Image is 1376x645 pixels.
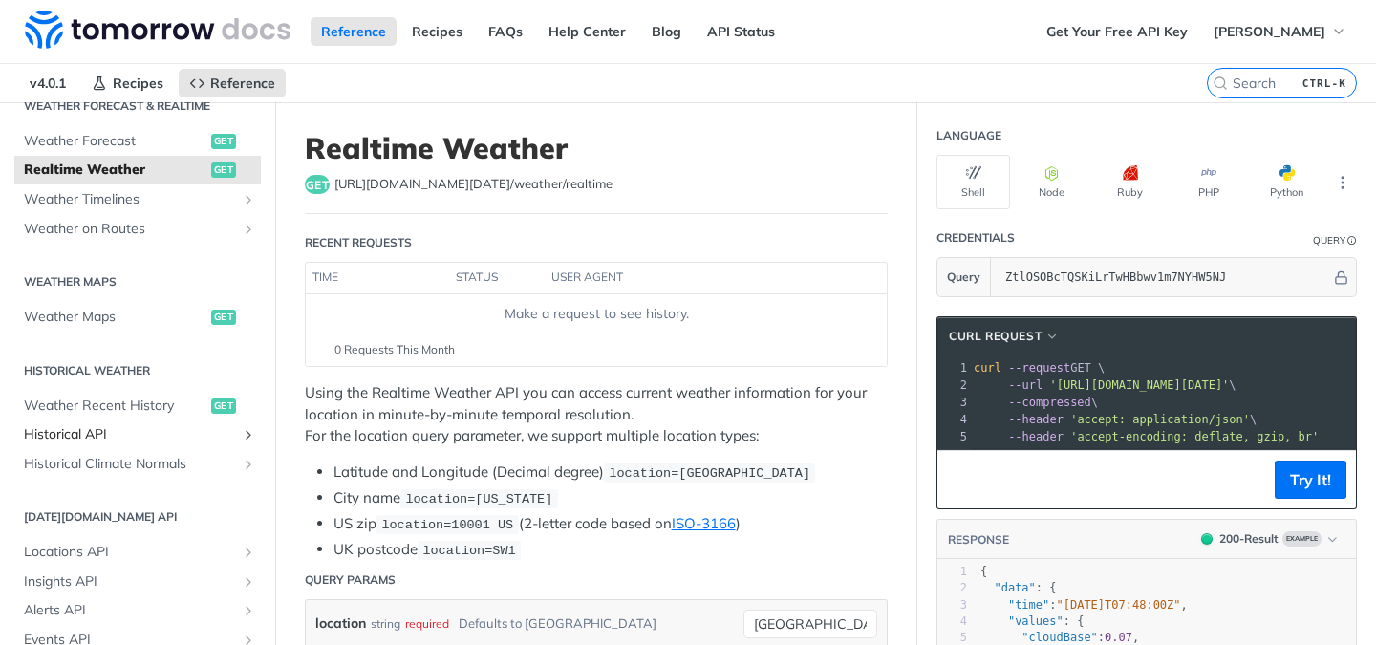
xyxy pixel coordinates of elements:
span: "cloudBase" [1021,631,1097,644]
h1: Realtime Weather [305,131,888,165]
div: 200 - Result [1219,530,1279,548]
span: : { [980,614,1084,628]
span: Alerts API [24,601,236,620]
span: [PERSON_NAME] [1214,23,1325,40]
div: Defaults to [GEOGRAPHIC_DATA] [459,610,656,637]
span: 'accept-encoding: deflate, gzip, br' [1070,430,1319,443]
button: RESPONSE [947,530,1010,549]
a: Recipes [401,17,473,46]
th: status [449,263,545,293]
span: : , [980,631,1139,644]
i: Information [1347,236,1357,246]
a: Weather Forecastget [14,127,261,156]
button: Show subpages for Weather Timelines [241,192,256,207]
div: Query Params [305,571,396,589]
span: Insights API [24,572,236,591]
a: Recipes [81,69,174,97]
div: string [371,610,400,637]
a: Weather Mapsget [14,303,261,332]
div: Recent Requests [305,234,412,251]
span: location=SW1 [422,544,515,558]
div: 4 [937,613,967,630]
a: Historical APIShow subpages for Historical API [14,420,261,449]
span: { [980,565,987,578]
span: https://api.tomorrow.io/v4/weather/realtime [334,175,613,194]
span: --url [1008,378,1043,392]
span: \ [974,413,1257,426]
p: Using the Realtime Weather API you can access current weather information for your location in mi... [305,382,888,447]
li: US zip (2-letter code based on ) [333,513,888,535]
li: Latitude and Longitude (Decimal degree) [333,462,888,484]
a: ISO-3166 [672,514,736,532]
button: Try It! [1275,461,1346,499]
span: Realtime Weather [24,161,206,180]
button: PHP [1172,155,1245,209]
div: Query [1313,233,1345,247]
button: Show subpages for Alerts API [241,603,256,618]
h2: Weather Maps [14,273,261,290]
button: Show subpages for Insights API [241,574,256,590]
div: 2 [937,580,967,596]
div: Make a request to see history. [313,304,879,324]
span: \ [974,396,1098,409]
span: --header [1008,430,1064,443]
a: Historical Climate NormalsShow subpages for Historical Climate Normals [14,450,261,479]
a: Realtime Weatherget [14,156,261,184]
button: Hide [1331,268,1351,287]
span: Query [947,269,980,286]
a: API Status [697,17,785,46]
h2: Historical Weather [14,362,261,379]
button: Copy to clipboard [947,465,974,494]
img: Tomorrow.io Weather API Docs [25,11,290,49]
button: Query [937,258,991,296]
span: location=[GEOGRAPHIC_DATA] [609,466,810,481]
div: Credentials [936,229,1015,247]
span: : { [980,581,1057,594]
span: --header [1008,413,1064,426]
button: Node [1015,155,1088,209]
span: 'accept: application/json' [1070,413,1250,426]
a: Blog [641,17,692,46]
span: Historical Climate Normals [24,455,236,474]
span: Weather Forecast [24,132,206,151]
span: --compressed [1008,396,1091,409]
div: 2 [937,376,970,394]
a: FAQs [478,17,533,46]
span: Weather Timelines [24,190,236,209]
span: Weather Maps [24,308,206,327]
button: Show subpages for Weather on Routes [241,222,256,237]
th: user agent [545,263,849,293]
kbd: CTRL-K [1298,74,1351,93]
button: Show subpages for Historical API [241,427,256,442]
span: get [211,310,236,325]
span: Example [1282,531,1322,547]
button: Show subpages for Locations API [241,545,256,560]
svg: More ellipsis [1334,174,1351,191]
span: Reference [210,75,275,92]
span: --request [1008,361,1070,375]
a: Weather on RoutesShow subpages for Weather on Routes [14,215,261,244]
a: Reference [179,69,286,97]
span: GET \ [974,361,1105,375]
button: 200200-ResultExample [1192,529,1346,548]
span: "[DATE]T07:48:00Z" [1057,598,1181,612]
div: required [405,610,449,637]
button: Show subpages for Historical Climate Normals [241,457,256,472]
div: 3 [937,597,967,613]
button: More Languages [1328,168,1357,197]
span: : , [980,598,1188,612]
div: Language [936,127,1001,144]
span: cURL Request [949,328,1042,345]
h2: [DATE][DOMAIN_NAME] API [14,508,261,526]
span: location=[US_STATE] [405,492,552,506]
span: 0 Requests This Month [334,341,455,358]
li: UK postcode [333,539,888,561]
button: Ruby [1093,155,1167,209]
span: get [305,175,330,194]
div: 5 [937,428,970,445]
a: Alerts APIShow subpages for Alerts API [14,596,261,625]
a: Help Center [538,17,636,46]
button: Shell [936,155,1010,209]
span: location=10001 US [381,518,513,532]
span: 200 [1201,533,1213,545]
